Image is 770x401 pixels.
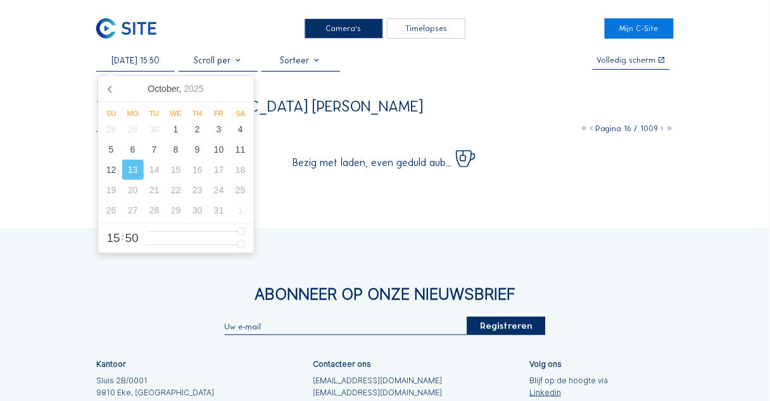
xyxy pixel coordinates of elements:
[230,139,251,160] div: 11
[96,18,165,39] a: C-SITE Logo
[101,180,122,200] div: 19
[387,18,465,39] div: Timelapses
[122,180,144,200] div: 20
[96,55,175,66] input: Zoek op datum 󰅀
[230,180,251,200] div: 25
[142,79,208,99] div: October,
[144,180,165,200] div: 21
[187,110,208,117] div: Th
[597,56,656,64] div: Volledig scherm
[187,119,208,139] div: 2
[144,139,165,160] div: 7
[230,119,251,139] div: 4
[165,160,187,180] div: 15
[122,119,144,139] div: 29
[595,124,659,133] span: Pagina 16 / 1009
[96,18,156,39] img: C-SITE Logo
[101,119,122,139] div: 28
[125,232,139,244] span: 50
[313,375,442,387] a: [EMAIL_ADDRESS][DOMAIN_NAME]
[165,200,187,220] div: 29
[187,160,208,180] div: 16
[230,200,251,220] div: 1
[122,160,144,180] div: 13
[187,139,208,160] div: 9
[96,99,423,115] div: Vulsteke / [GEOGRAPHIC_DATA] [PERSON_NAME]
[165,180,187,200] div: 22
[101,160,122,180] div: 12
[165,139,187,160] div: 8
[165,119,187,139] div: 1
[293,158,451,168] span: Bezig met laden, even geduld aub...
[208,200,230,220] div: 31
[96,286,674,302] div: Abonneer op onze nieuwsbrief
[313,360,371,368] div: Contacteer ons
[529,387,609,399] a: Linkedin
[96,360,126,368] div: Kantoor
[313,387,442,399] a: [EMAIL_ADDRESS][DOMAIN_NAME]
[208,160,230,180] div: 17
[101,200,122,220] div: 26
[208,180,230,200] div: 24
[467,317,546,336] div: Registreren
[122,139,144,160] div: 6
[101,110,122,117] div: Su
[230,110,251,117] div: Sa
[224,322,467,332] input: Uw e-mail
[208,119,230,139] div: 3
[208,110,230,117] div: Fr
[208,139,230,160] div: 10
[605,18,674,39] a: Mijn C-Site
[144,110,165,117] div: Tu
[144,200,165,220] div: 28
[529,360,562,368] div: Volg ons
[230,160,251,180] div: 18
[184,84,204,94] i: 2025
[122,110,144,117] div: Mo
[187,180,208,200] div: 23
[165,110,187,117] div: We
[96,122,179,132] div: Camera 1
[107,232,120,244] span: 15
[122,200,144,220] div: 27
[122,232,124,241] span: :
[305,18,383,39] div: Camera's
[187,200,208,220] div: 30
[101,139,122,160] div: 5
[144,160,165,180] div: 14
[144,119,165,139] div: 30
